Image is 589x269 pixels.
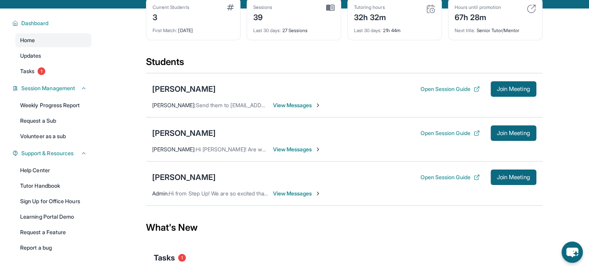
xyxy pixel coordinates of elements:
span: 1 [178,254,186,262]
div: [PERSON_NAME] [152,172,216,183]
a: Volunteer as a sub [15,129,91,143]
img: card [527,4,536,14]
div: Tutoring hours [354,4,386,10]
img: Chevron-Right [315,102,321,108]
span: [PERSON_NAME] : [152,102,196,108]
a: Report a bug [15,241,91,255]
a: Tasks1 [15,64,91,78]
a: Request a Feature [15,225,91,239]
span: Updates [20,52,41,60]
span: View Messages [273,146,321,153]
span: Support & Resources [21,149,74,157]
span: Last 30 days : [253,27,281,33]
button: Open Session Guide [420,129,479,137]
div: 67h 28m [455,10,501,23]
button: Join Meeting [491,125,536,141]
img: card [426,4,435,14]
a: Tutor Handbook [15,179,91,193]
span: Next title : [455,27,476,33]
a: Weekly Progress Report [15,98,91,112]
div: 27 Sessions [253,23,335,34]
button: Open Session Guide [420,173,479,181]
span: Tasks [154,252,175,263]
span: Dashboard [21,19,49,27]
img: card [227,4,234,10]
a: Learning Portal Demo [15,210,91,224]
button: Dashboard [18,19,87,27]
div: Students [146,56,543,73]
img: card [326,4,335,11]
span: First Match : [153,27,177,33]
div: Current Students [153,4,189,10]
div: Sessions [253,4,273,10]
button: Join Meeting [491,170,536,185]
a: Help Center [15,163,91,177]
button: Support & Resources [18,149,87,157]
span: View Messages [273,190,321,197]
span: Tasks [20,67,34,75]
a: Request a Sub [15,114,91,128]
span: Join Meeting [497,175,530,180]
div: 39 [253,10,273,23]
span: Join Meeting [497,131,530,135]
span: Session Management [21,84,75,92]
span: Send them to [EMAIL_ADDRESS][DOMAIN_NAME] [196,102,319,108]
span: Hi [PERSON_NAME]! Are we still meeting [DATE]? [196,146,318,152]
span: Home [20,36,35,44]
span: Admin : [152,190,169,197]
button: Join Meeting [491,81,536,97]
a: Updates [15,49,91,63]
div: [DATE] [153,23,234,34]
img: Chevron-Right [315,190,321,197]
span: Join Meeting [497,87,530,91]
a: Sign Up for Office Hours [15,194,91,208]
div: 3 [153,10,189,23]
span: 1 [38,67,45,75]
div: Senior Tutor/Mentor [455,23,536,34]
img: Chevron-Right [315,146,321,152]
button: Open Session Guide [420,85,479,93]
div: 32h 32m [354,10,386,23]
div: 21h 44m [354,23,435,34]
div: Hours until promotion [455,4,501,10]
a: Home [15,33,91,47]
span: [PERSON_NAME] : [152,146,196,152]
button: chat-button [562,242,583,263]
span: Last 30 days : [354,27,382,33]
button: Session Management [18,84,87,92]
div: What's New [146,211,543,245]
div: [PERSON_NAME] [152,84,216,94]
span: View Messages [273,101,321,109]
div: [PERSON_NAME] [152,128,216,139]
